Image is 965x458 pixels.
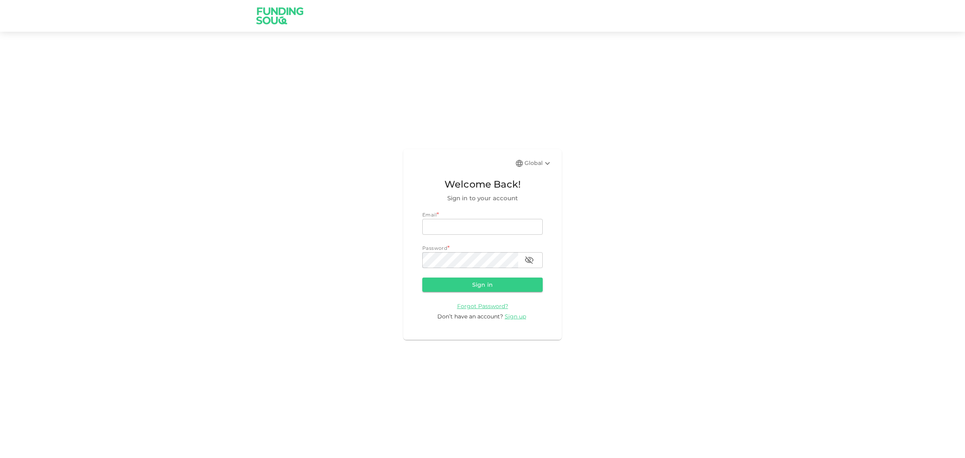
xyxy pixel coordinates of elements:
span: Welcome Back! [422,177,543,192]
span: Password [422,245,447,251]
span: Don’t have an account? [437,313,503,320]
span: Sign up [505,313,526,320]
input: email [422,219,543,235]
span: Email [422,212,437,218]
span: Sign in to your account [422,194,543,203]
div: Global [524,159,552,168]
a: Forgot Password? [457,302,508,310]
input: password [422,252,518,268]
button: Sign in [422,278,543,292]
